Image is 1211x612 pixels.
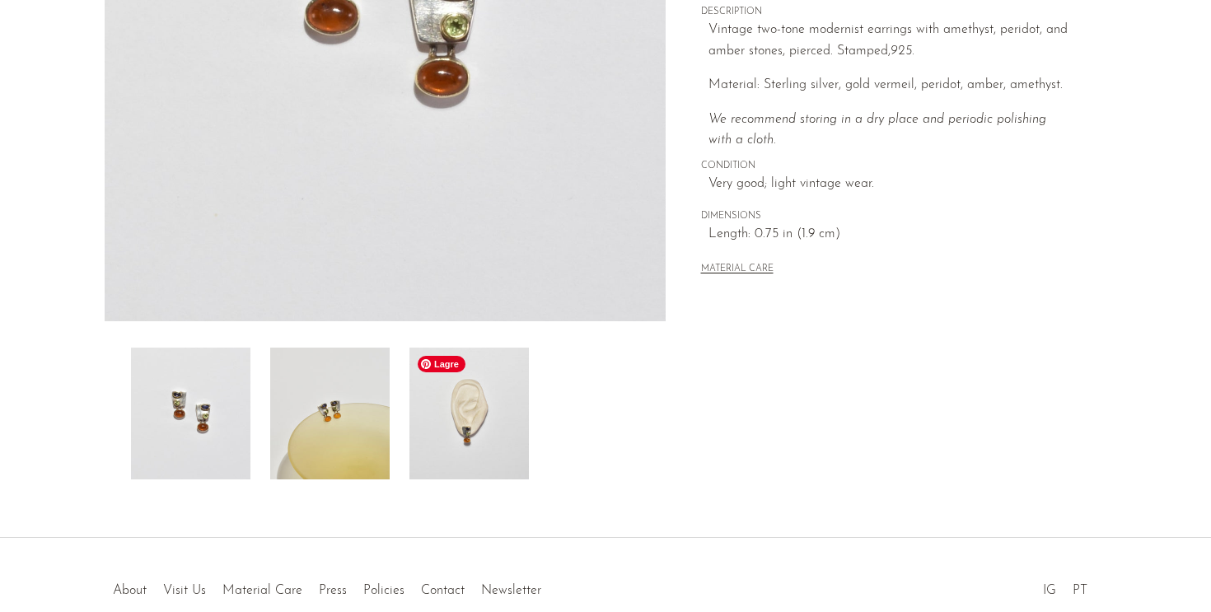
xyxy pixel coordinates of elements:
[708,20,1072,62] p: Vintage two-tone modernist earrings with amethyst, peridot, and amber stones, pierced. Stamped,
[701,159,1072,174] span: CONDITION
[701,5,1072,20] span: DESCRIPTION
[1073,584,1087,597] a: PT
[319,584,347,597] a: Press
[131,348,250,479] img: Amethyst Peridot Amber Earrings
[421,584,465,597] a: Contact
[163,584,206,597] a: Visit Us
[409,348,529,479] img: Amethyst Peridot Amber Earrings
[418,356,465,372] span: Lagre
[701,264,774,276] button: MATERIAL CARE
[708,113,1046,147] i: We recommend storing in a dry place and periodic polishing with a cloth.
[1035,571,1096,602] ul: Social Medias
[708,75,1072,96] p: Material: Sterling silver, gold vermeil, peridot, amber, amethyst.
[701,209,1072,224] span: DIMENSIONS
[113,584,147,597] a: About
[270,348,390,479] img: Amethyst Peridot Amber Earrings
[222,584,302,597] a: Material Care
[1043,584,1056,597] a: IG
[363,584,404,597] a: Policies
[708,174,1072,195] span: Very good; light vintage wear.
[891,44,914,58] em: 925.
[708,224,1072,245] span: Length: 0.75 in (1.9 cm)
[105,571,549,602] ul: Quick links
